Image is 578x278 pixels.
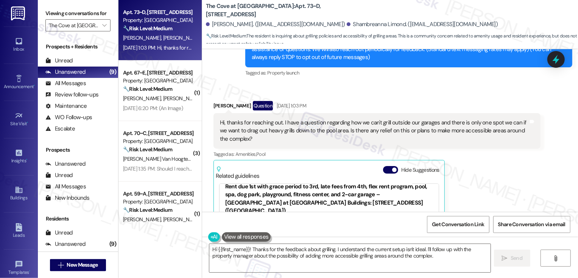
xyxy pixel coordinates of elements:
div: [PERSON_NAME] [213,101,541,113]
span: [PERSON_NAME] [123,216,163,223]
span: Send [511,254,522,262]
div: Apt. 70~C, [STREET_ADDRESS] [123,129,193,137]
div: Review follow-ups [45,91,98,99]
a: Buildings [4,183,34,204]
div: Unread [45,171,73,179]
div: [PERSON_NAME]. ([EMAIL_ADDRESS][DOMAIN_NAME]) [206,20,345,28]
strong: 🔧 Risk Level: Medium [123,207,172,213]
label: Viewing conversations for [45,8,111,19]
button: Get Conversation Link [427,216,489,233]
div: Apt. 67~E, [STREET_ADDRESS] [123,69,193,77]
div: [DATE] 6:20 PM: (An Image) [123,105,183,112]
div: Unanswered [45,160,86,168]
div: Apt. 73~D, [STREET_ADDRESS] [123,8,193,16]
div: Property: [GEOGRAPHIC_DATA] at [GEOGRAPHIC_DATA] [123,77,193,85]
button: New Message [50,259,106,271]
div: [DATE] 1:03 PM [275,102,306,110]
i:  [102,22,106,28]
button: Send [494,250,531,267]
div: Question [253,101,273,110]
div: (9) [107,238,118,250]
div: Prospects + Residents [38,43,118,51]
div: Property: [GEOGRAPHIC_DATA] at [GEOGRAPHIC_DATA] [123,198,193,206]
div: Related guidelines [216,166,260,180]
div: Escalate [45,125,75,133]
span: Pool [256,151,265,157]
div: [DATE] 1:35 PM: Shoukd I reach out to you about a wasp problem or shoukd I call the office directly [123,165,337,172]
b: The Cove at [GEOGRAPHIC_DATA]: Apt. 73~D, [STREET_ADDRESS] [206,2,357,19]
div: Apt. 59~A, [STREET_ADDRESS] [123,190,193,198]
button: Share Conversation via email [493,216,570,233]
strong: 🔧 Risk Level: Medium [123,25,172,32]
span: [PERSON_NAME] [163,34,201,41]
div: Unread [45,229,73,237]
div: All Messages [45,183,86,191]
div: Unanswered [45,68,86,76]
i:  [553,255,559,261]
div: Prospects [38,146,118,154]
strong: 🔧 Risk Level: Medium [123,146,172,153]
span: Share Conversation via email [498,221,566,228]
div: All Messages [45,79,86,87]
label: Hide Suggestions [401,166,439,174]
span: Property launch [267,70,299,76]
textarea: Hi {{first_name}}! Thanks for the feedback about grilling. I understand the current setup isn't i... [209,244,491,272]
div: (9) [107,66,118,78]
div: Unanswered [45,240,86,248]
span: • [26,157,27,162]
div: Shambreanna Limond. ([EMAIL_ADDRESS][DOMAIN_NAME]) [347,20,498,28]
span: [PERSON_NAME] [123,95,163,102]
span: New Message [67,261,98,269]
a: Insights • [4,146,34,167]
span: [PERSON_NAME] [163,95,201,102]
span: [PERSON_NAME] Van Hoogten [123,155,193,162]
span: [PERSON_NAME] [123,34,163,41]
span: Get Conversation Link [432,221,484,228]
div: Property: [GEOGRAPHIC_DATA] at [GEOGRAPHIC_DATA] [123,16,193,24]
span: • [29,269,30,274]
div: Rent due 1st with grace period to 3rd, late fees from 4th, flex rent program, pool, spa, dog park... [225,177,433,215]
span: : The resident is inquiring about grilling policies and accessibility of grilling areas. This is ... [206,32,578,48]
img: ResiDesk Logo [11,6,26,20]
strong: 🔧 Risk Level: Medium [123,85,172,92]
span: Amenities , [235,151,257,157]
input: All communities [49,19,98,31]
div: Maintenance [45,102,87,110]
div: Tagged as: [213,149,541,160]
div: Residents [38,215,118,223]
div: Hi, thanks for reaching out. I have a question regarding how we can't grill outside our garages a... [220,119,528,143]
a: Inbox [4,35,34,55]
i:  [58,262,64,268]
div: Unread [45,57,73,65]
div: Property: [GEOGRAPHIC_DATA] at [GEOGRAPHIC_DATA] [123,137,193,145]
div: WO Follow-ups [45,113,92,121]
span: • [34,83,35,88]
a: Site Visit • [4,109,34,130]
i:  [502,255,508,261]
strong: 🔧 Risk Level: Medium [206,33,246,39]
span: • [27,120,28,125]
span: [PERSON_NAME] [163,216,201,223]
div: New Inbounds [45,194,89,202]
div: Tagged as: [245,67,572,78]
a: Leads [4,221,34,241]
span: [PERSON_NAME] [193,155,231,162]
